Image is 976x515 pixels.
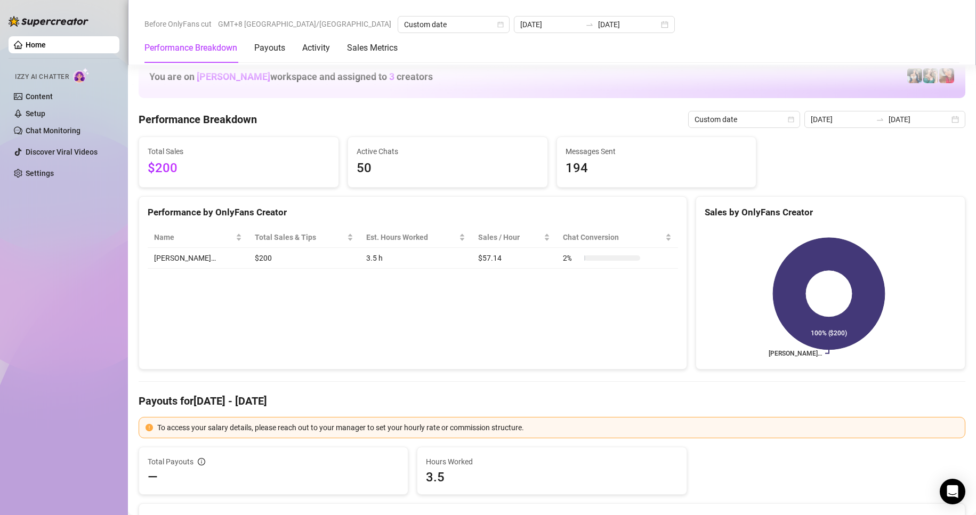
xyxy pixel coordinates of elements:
[148,227,248,248] th: Name
[563,252,580,264] span: 2 %
[149,71,433,83] h1: You are on workspace and assigned to creators
[148,158,330,179] span: $200
[811,114,872,125] input: Start date
[148,456,193,468] span: Total Payouts
[876,115,884,124] span: swap-right
[907,68,922,83] img: Katy
[556,227,678,248] th: Chat Conversion
[9,16,88,27] img: logo-BBDzfeDw.svg
[255,231,345,243] span: Total Sales & Tips
[598,19,659,30] input: End date
[695,111,794,127] span: Custom date
[876,115,884,124] span: to
[472,248,556,269] td: $57.14
[26,109,45,118] a: Setup
[15,72,69,82] span: Izzy AI Chatter
[585,20,594,29] span: to
[26,148,98,156] a: Discover Viral Videos
[139,112,257,127] h4: Performance Breakdown
[585,20,594,29] span: swap-right
[302,42,330,54] div: Activity
[73,68,90,83] img: AI Chatter
[144,42,237,54] div: Performance Breakdown
[248,248,360,269] td: $200
[566,146,748,157] span: Messages Sent
[889,114,949,125] input: End date
[26,92,53,101] a: Content
[563,231,663,243] span: Chat Conversion
[923,68,938,83] img: Zaddy
[939,68,954,83] img: Vanessa
[254,42,285,54] div: Payouts
[769,350,822,357] text: [PERSON_NAME]…
[144,16,212,32] span: Before OnlyFans cut
[520,19,581,30] input: Start date
[478,231,542,243] span: Sales / Hour
[198,458,205,465] span: info-circle
[148,205,678,220] div: Performance by OnlyFans Creator
[788,116,794,123] span: calendar
[426,469,677,486] span: 3.5
[389,71,394,82] span: 3
[139,393,965,408] h4: Payouts for [DATE] - [DATE]
[26,126,80,135] a: Chat Monitoring
[472,227,556,248] th: Sales / Hour
[357,146,539,157] span: Active Chats
[426,456,677,468] span: Hours Worked
[404,17,503,33] span: Custom date
[154,231,233,243] span: Name
[26,41,46,49] a: Home
[705,205,956,220] div: Sales by OnlyFans Creator
[248,227,360,248] th: Total Sales & Tips
[148,469,158,486] span: —
[497,21,504,28] span: calendar
[157,422,958,433] div: To access your salary details, please reach out to your manager to set your hourly rate or commis...
[146,424,153,431] span: exclamation-circle
[197,71,270,82] span: [PERSON_NAME]
[148,248,248,269] td: [PERSON_NAME]…
[357,158,539,179] span: 50
[940,479,965,504] div: Open Intercom Messenger
[566,158,748,179] span: 194
[347,42,398,54] div: Sales Metrics
[218,16,391,32] span: GMT+8 [GEOGRAPHIC_DATA]/[GEOGRAPHIC_DATA]
[148,146,330,157] span: Total Sales
[360,248,472,269] td: 3.5 h
[366,231,457,243] div: Est. Hours Worked
[26,169,54,178] a: Settings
